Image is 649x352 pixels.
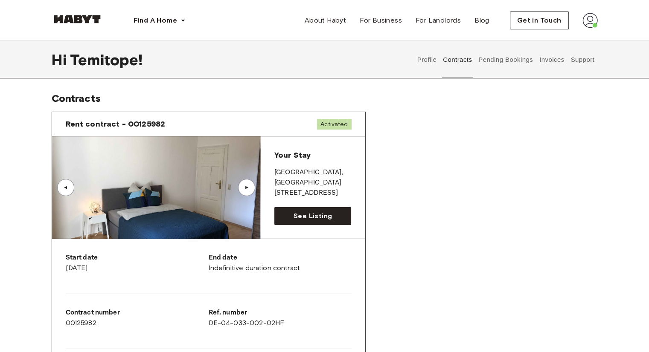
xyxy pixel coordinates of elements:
[52,15,103,23] img: Habyt
[442,41,473,78] button: Contracts
[360,15,402,26] span: For Business
[66,119,166,129] span: Rent contract - 00125982
[66,308,209,328] div: 00125982
[134,15,177,26] span: Find A Home
[209,308,352,318] p: Ref. number
[52,92,101,104] span: Contracts
[209,253,352,273] div: Indefinitive duration contract
[242,185,251,190] div: ▲
[274,188,352,198] p: [STREET_ADDRESS]
[416,15,461,26] span: For Landlords
[517,15,562,26] span: Get in Touch
[353,12,409,29] a: For Business
[570,41,596,78] button: Support
[274,207,352,225] a: See Listing
[305,15,346,26] span: About Habyt
[294,211,332,221] span: See Listing
[66,308,209,318] p: Contract number
[416,41,438,78] button: Profile
[538,41,565,78] button: Invoices
[274,150,311,160] span: Your Stay
[209,253,352,263] p: End date
[409,12,468,29] a: For Landlords
[66,253,209,263] p: Start date
[510,12,569,29] button: Get in Touch
[209,308,352,328] div: DE-04-033-002-02HF
[61,185,70,190] div: ▲
[468,12,496,29] a: Blog
[52,136,260,239] img: Image of the room
[317,119,351,130] span: Activated
[66,253,209,273] div: [DATE]
[298,12,353,29] a: About Habyt
[274,167,352,188] p: [GEOGRAPHIC_DATA] , [GEOGRAPHIC_DATA]
[477,41,534,78] button: Pending Bookings
[414,41,597,78] div: user profile tabs
[70,51,143,69] span: Temitope !
[127,12,192,29] button: Find A Home
[474,15,489,26] span: Blog
[52,51,70,69] span: Hi
[582,13,598,28] img: avatar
